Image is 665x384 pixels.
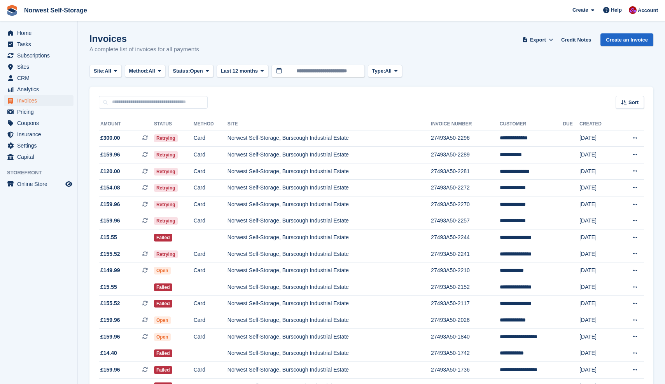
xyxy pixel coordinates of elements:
span: Pricing [17,106,64,117]
a: Norwest Self-Storage [21,4,90,17]
th: Method [194,118,227,130]
span: Tasks [17,39,64,50]
td: [DATE] [579,196,617,213]
a: Preview store [64,179,73,189]
th: Due [563,118,579,130]
td: [DATE] [579,229,617,246]
td: [DATE] [579,362,617,379]
span: Retrying [154,168,178,175]
td: [DATE] [579,163,617,180]
a: menu [4,151,73,162]
img: Daniel Grensinger [629,6,637,14]
td: 27493A50-2296 [431,130,500,147]
span: Status: [173,67,190,75]
span: Retrying [154,250,178,258]
a: menu [4,73,73,83]
td: 27493A50-2210 [431,262,500,279]
span: £155.52 [100,299,120,308]
span: Open [154,267,171,275]
span: Retrying [154,134,178,142]
td: [DATE] [579,295,617,312]
a: menu [4,129,73,140]
td: 27493A50-1840 [431,328,500,345]
span: £155.52 [100,250,120,258]
td: Norwest Self-Storage, Burscough Industrial Estate [227,345,431,362]
button: Status: Open [168,65,213,78]
span: Failed [154,234,172,242]
button: Export [521,33,555,46]
td: Card [194,328,227,345]
span: Analytics [17,84,64,95]
a: menu [4,28,73,38]
td: 27493A50-2281 [431,163,500,180]
span: £120.00 [100,167,120,175]
span: Account [638,7,658,14]
a: menu [4,118,73,129]
span: £159.96 [100,217,120,225]
span: Retrying [154,217,178,225]
td: Card [194,295,227,312]
a: menu [4,95,73,106]
td: [DATE] [579,246,617,262]
td: Card [194,246,227,262]
td: 27493A50-2272 [431,180,500,196]
span: Create [572,6,588,14]
a: menu [4,140,73,151]
span: £159.96 [100,366,120,374]
td: Card [194,362,227,379]
td: Norwest Self-Storage, Burscough Industrial Estate [227,362,431,379]
span: Failed [154,300,172,308]
img: stora-icon-8386f47178a22dfd0bd8f6a31ec36ba5ce8667c1dd55bd0f319d3a0aa187defe.svg [6,5,18,16]
td: Norwest Self-Storage, Burscough Industrial Estate [227,196,431,213]
span: Retrying [154,151,178,159]
td: Norwest Self-Storage, Burscough Industrial Estate [227,180,431,196]
td: 27493A50-2289 [431,147,500,163]
td: Norwest Self-Storage, Burscough Industrial Estate [227,163,431,180]
a: menu [4,50,73,61]
th: Invoice Number [431,118,500,130]
span: Failed [154,349,172,357]
th: Customer [500,118,563,130]
span: Settings [17,140,64,151]
td: Norwest Self-Storage, Burscough Industrial Estate [227,279,431,296]
span: Storefront [7,169,77,177]
span: Failed [154,366,172,374]
td: Card [194,312,227,329]
td: [DATE] [579,345,617,362]
td: [DATE] [579,180,617,196]
span: Failed [154,283,172,291]
h1: Invoices [89,33,199,44]
button: Method: All [125,65,166,78]
p: A complete list of invoices for all payments [89,45,199,54]
a: menu [4,39,73,50]
td: 27493A50-2270 [431,196,500,213]
td: Norwest Self-Storage, Burscough Industrial Estate [227,295,431,312]
span: £159.96 [100,200,120,209]
span: Subscriptions [17,50,64,61]
span: £159.96 [100,151,120,159]
td: Norwest Self-Storage, Burscough Industrial Estate [227,328,431,345]
span: Retrying [154,201,178,209]
a: menu [4,179,73,189]
span: Type: [372,67,385,75]
td: Norwest Self-Storage, Burscough Industrial Estate [227,246,431,262]
span: £159.96 [100,316,120,324]
span: Online Store [17,179,64,189]
span: Open [190,67,203,75]
td: 27493A50-2241 [431,246,500,262]
td: 27493A50-2257 [431,213,500,229]
td: Card [194,213,227,229]
span: Invoices [17,95,64,106]
span: Export [530,36,546,44]
td: Card [194,262,227,279]
button: Type: All [368,65,402,78]
th: Amount [99,118,154,130]
td: Norwest Self-Storage, Burscough Industrial Estate [227,147,431,163]
td: Card [194,147,227,163]
span: Open [154,333,171,341]
span: Open [154,316,171,324]
td: 27493A50-2026 [431,312,500,329]
span: £15.55 [100,283,117,291]
td: Norwest Self-Storage, Burscough Industrial Estate [227,130,431,147]
span: All [105,67,111,75]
